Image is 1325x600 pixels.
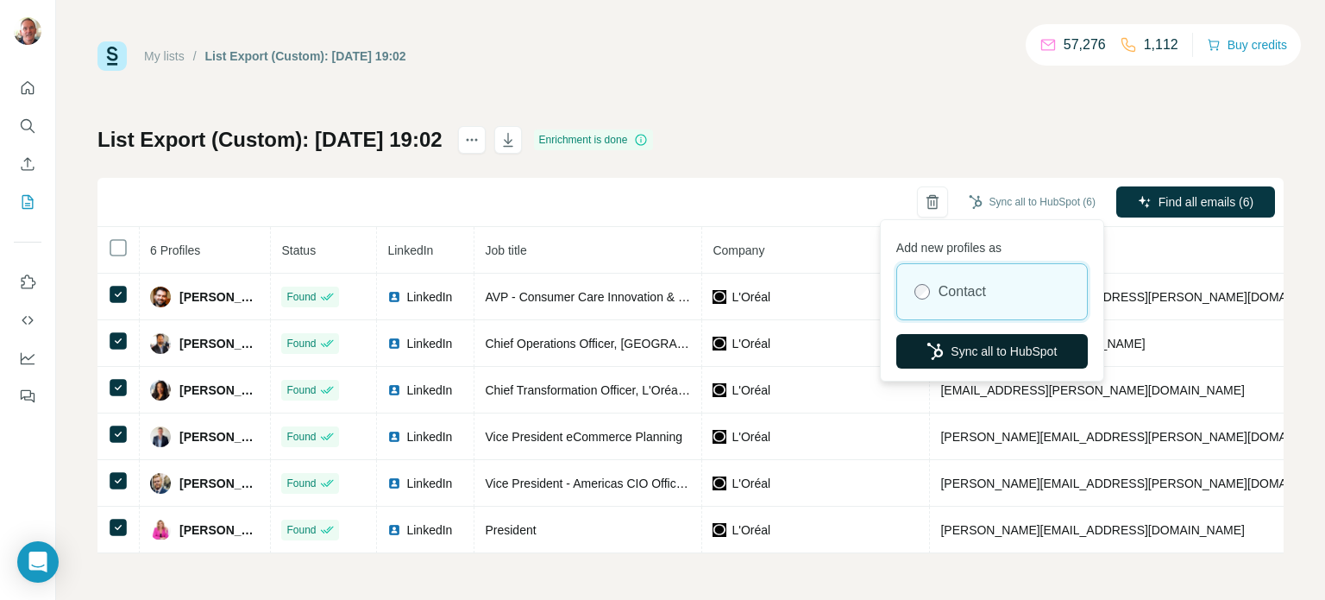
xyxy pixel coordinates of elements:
img: Surfe Logo [97,41,127,71]
button: Enrich CSV [14,148,41,180]
img: LinkedIn logo [387,290,401,304]
span: LinkedIn [406,428,452,445]
span: L'Oréal [732,288,770,306]
button: Sync all to HubSpot [896,334,1088,369]
span: Found [286,522,316,538]
span: Company [713,243,764,257]
img: LinkedIn logo [387,337,401,351]
span: AVP - Consumer Care Innovation & Intelligence [485,290,738,304]
span: Find all emails (6) [1159,193,1253,211]
p: 1,112 [1144,35,1178,55]
span: LinkedIn [406,475,452,492]
img: Avatar [14,17,41,45]
span: L'Oréal [732,428,770,445]
span: [PERSON_NAME] [179,428,260,445]
span: Status [281,243,316,257]
img: LinkedIn logo [387,383,401,397]
li: / [193,47,197,65]
p: Add new profiles as [896,232,1088,256]
span: LinkedIn [406,288,452,306]
button: Dashboard [14,343,41,374]
img: Avatar [150,520,171,540]
img: company-logo [713,430,726,444]
span: L'Oréal [732,521,770,539]
span: Vice President eCommerce Planning [485,430,682,444]
span: Chief Operations Officer, [GEOGRAPHIC_DATA] [485,337,746,351]
span: L'Oréal [732,382,770,399]
img: Avatar [150,426,171,447]
img: company-logo [713,383,726,397]
span: [PERSON_NAME][EMAIL_ADDRESS][DOMAIN_NAME] [940,523,1244,537]
button: Use Surfe API [14,305,41,336]
button: Use Surfe on LinkedIn [14,267,41,298]
div: Open Intercom Messenger [17,541,59,583]
span: L'Oréal [732,475,770,492]
img: company-logo [713,523,726,537]
span: Found [286,429,316,445]
span: [PERSON_NAME] [179,475,260,492]
img: Avatar [150,473,171,494]
img: company-logo [713,290,726,304]
span: Job title [485,243,526,257]
span: LinkedIn [406,335,452,352]
img: LinkedIn logo [387,430,401,444]
span: [PERSON_NAME] [179,288,260,306]
span: President [485,523,536,537]
h1: List Export (Custom): [DATE] 19:02 [97,126,443,154]
p: 57,276 [1064,35,1106,55]
img: LinkedIn logo [387,477,401,490]
span: L'Oréal [732,335,770,352]
span: Found [286,289,316,305]
button: Sync all to HubSpot (6) [957,189,1108,215]
span: [PERSON_NAME] [179,382,260,399]
button: Quick start [14,73,41,104]
span: Chief Transformation Officer, L'Oréal [GEOGRAPHIC_DATA] [485,383,809,397]
button: My lists [14,186,41,218]
span: [EMAIL_ADDRESS][PERSON_NAME][DOMAIN_NAME] [940,383,1244,397]
button: Find all emails (6) [1116,186,1275,218]
div: List Export (Custom): [DATE] 19:02 [205,47,406,65]
img: company-logo [713,337,726,351]
img: Avatar [150,380,171,401]
span: 6 Profiles [150,243,200,257]
span: [PERSON_NAME] [179,335,260,352]
label: Contact [939,281,986,302]
div: Enrichment is done [534,129,654,150]
button: Search [14,111,41,142]
span: LinkedIn [406,382,452,399]
span: Vice President - Americas CIO Office & Transformation [485,477,778,490]
a: My lists [144,49,185,63]
span: Found [286,336,316,351]
span: LinkedIn [387,243,433,257]
span: [PERSON_NAME] [179,521,260,539]
button: Buy credits [1207,33,1287,57]
img: LinkedIn logo [387,523,401,537]
span: Found [286,476,316,491]
img: Avatar [150,333,171,354]
button: actions [458,126,486,154]
span: LinkedIn [406,521,452,539]
img: Avatar [150,287,171,307]
button: Feedback [14,381,41,412]
img: company-logo [713,477,726,490]
span: Found [286,382,316,398]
